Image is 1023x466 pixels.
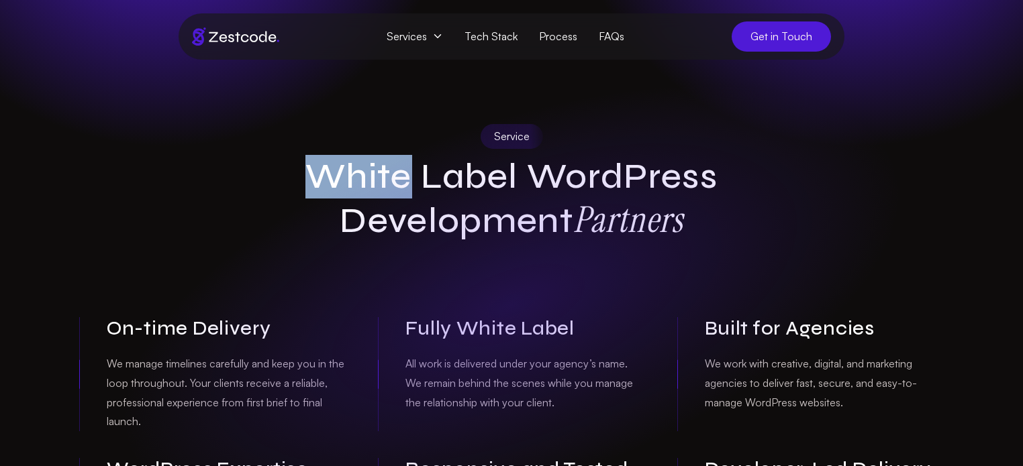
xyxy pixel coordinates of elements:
[732,21,831,52] a: Get in Touch
[705,317,944,341] h3: Built for Agencies
[107,354,346,431] p: We manage timelines carefully and keep you in the loop throughout. Your clients receive a reliabl...
[454,24,528,49] a: Tech Stack
[481,124,543,149] div: Service
[588,24,635,49] a: FAQs
[573,196,683,242] strong: Partners
[107,317,346,341] h3: On-time Delivery
[376,24,454,49] span: Services
[405,317,644,341] h3: Fully White Label
[254,156,769,243] h1: White Label WordPress Development
[528,24,588,49] a: Process
[192,27,279,46] img: Brand logo of zestcode digital
[705,354,944,412] p: We work with creative, digital, and marketing agencies to deliver fast, secure, and easy-to-manag...
[405,354,644,412] p: All work is delivered under your agency’s name. We remain behind the scenes while you manage the ...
